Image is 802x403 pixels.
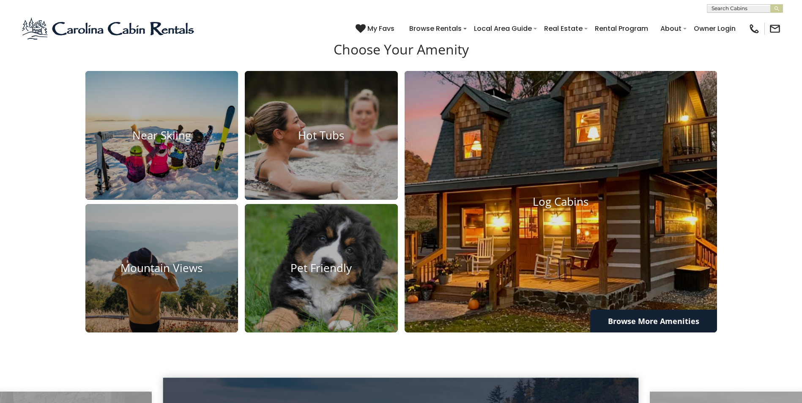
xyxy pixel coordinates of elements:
h4: Log Cabins [405,195,717,208]
a: Owner Login [690,21,740,36]
h4: Mountain Views [85,262,238,275]
h4: Pet Friendly [245,262,398,275]
a: My Favs [356,23,397,34]
h3: Choose Your Amenity [84,41,718,71]
a: Rental Program [591,21,652,36]
a: Pet Friendly [245,204,398,333]
h4: Hot Tubs [245,129,398,142]
a: Hot Tubs [245,71,398,200]
span: My Favs [367,23,394,34]
a: Mountain Views [85,204,238,333]
a: Browse More Amenities [590,310,717,332]
img: phone-regular-black.png [748,23,760,35]
img: mail-regular-black.png [769,23,781,35]
a: Browse Rentals [405,21,466,36]
h4: Near Skiing [85,129,238,142]
a: Near Skiing [85,71,238,200]
img: Blue-2.png [21,16,197,41]
a: Local Area Guide [470,21,536,36]
a: Log Cabins [405,71,717,332]
a: About [656,21,686,36]
a: Real Estate [540,21,587,36]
